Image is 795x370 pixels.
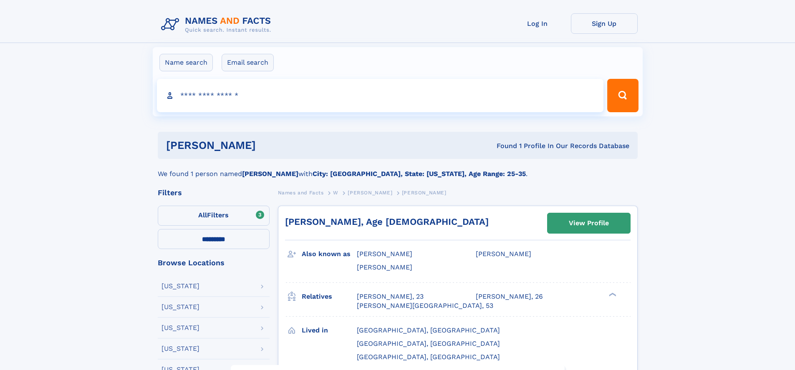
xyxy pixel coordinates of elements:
div: [US_STATE] [162,283,199,289]
h1: [PERSON_NAME] [166,140,376,151]
span: All [198,211,207,219]
h3: Relatives [302,289,357,304]
div: Browse Locations [158,259,270,267]
label: Name search [159,54,213,71]
span: W [333,190,338,196]
b: City: [GEOGRAPHIC_DATA], State: [US_STATE], Age Range: 25-35 [313,170,526,178]
span: [GEOGRAPHIC_DATA], [GEOGRAPHIC_DATA] [357,326,500,334]
b: [PERSON_NAME] [242,170,298,178]
button: Search Button [607,79,638,112]
span: [PERSON_NAME] [357,250,412,258]
input: search input [157,79,604,112]
img: Logo Names and Facts [158,13,278,36]
a: Log In [504,13,571,34]
a: [PERSON_NAME] [348,187,392,198]
span: [PERSON_NAME] [402,190,447,196]
a: Sign Up [571,13,638,34]
div: ❯ [607,292,617,297]
div: Filters [158,189,270,196]
label: Filters [158,206,270,226]
div: We found 1 person named with . [158,159,638,179]
a: Names and Facts [278,187,324,198]
span: [PERSON_NAME] [476,250,531,258]
a: [PERSON_NAME], 26 [476,292,543,301]
span: [GEOGRAPHIC_DATA], [GEOGRAPHIC_DATA] [357,340,500,347]
a: [PERSON_NAME], Age [DEMOGRAPHIC_DATA] [285,216,489,227]
span: [GEOGRAPHIC_DATA], [GEOGRAPHIC_DATA] [357,353,500,361]
a: View Profile [548,213,630,233]
h3: Lived in [302,323,357,337]
span: [PERSON_NAME] [348,190,392,196]
div: [US_STATE] [162,325,199,331]
a: W [333,187,338,198]
label: Email search [222,54,274,71]
div: [US_STATE] [162,304,199,310]
div: View Profile [569,214,609,233]
span: [PERSON_NAME] [357,263,412,271]
a: [PERSON_NAME], 23 [357,292,424,301]
a: [PERSON_NAME][GEOGRAPHIC_DATA], 53 [357,301,493,310]
h3: Also known as [302,247,357,261]
div: Found 1 Profile In Our Records Database [376,141,629,151]
div: [US_STATE] [162,345,199,352]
